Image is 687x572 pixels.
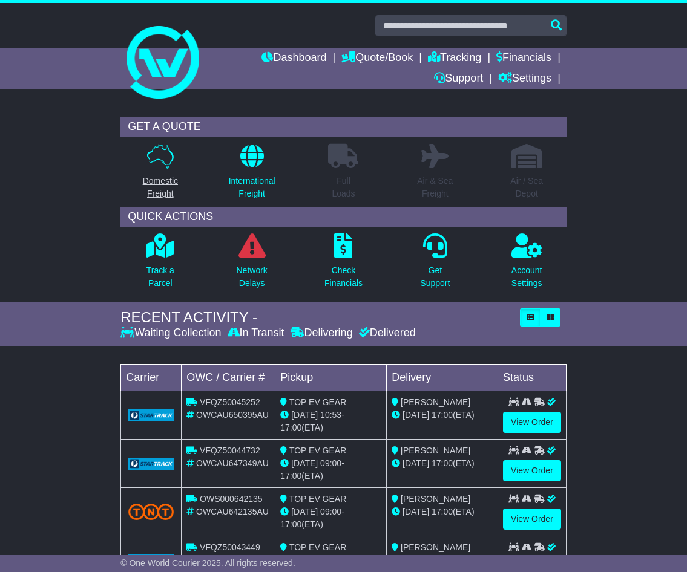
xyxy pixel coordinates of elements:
span: [DATE] [291,458,318,468]
a: Settings [498,69,551,89]
a: CheckFinancials [324,233,363,296]
span: 17:00 [280,423,301,432]
img: GetCarrierServiceLogo [128,458,174,470]
span: [DATE] [403,507,429,516]
img: TNT_Domestic.png [128,504,174,520]
div: (ETA) [392,554,493,567]
a: NetworkDelays [235,233,268,296]
p: Track a Parcel [146,264,174,290]
a: View Order [503,412,561,433]
a: View Order [503,460,561,481]
span: TOP EV GEAR [289,397,346,407]
div: QUICK ACTIONS [120,207,567,227]
span: 17:00 [432,410,453,420]
div: GET A QUOTE [120,117,567,137]
span: OWCAU647349AU [196,458,269,468]
span: [DATE] [403,458,429,468]
div: RECENT ACTIVITY - [120,309,514,327]
span: OWCAU650395AU [196,410,269,420]
span: 17:00 [280,471,301,481]
a: Quote/Book [341,48,413,69]
span: OWS000642135 [200,494,263,504]
div: (ETA) [392,457,493,470]
p: Account Settings [511,264,542,290]
a: Dashboard [261,48,326,69]
td: Status [498,364,567,391]
span: 17:00 [280,519,301,529]
span: 09:00 [320,458,341,468]
span: VFQZ50043449 [200,542,260,552]
div: (ETA) [392,409,493,421]
a: GetSupport [419,233,450,296]
img: GetCarrierServiceLogo [128,554,174,567]
p: Full Loads [328,175,358,200]
span: [DATE] [403,410,429,420]
a: Track aParcel [146,233,175,296]
div: - (ETA) [280,505,381,531]
div: Delivering [288,327,356,340]
p: International Freight [229,175,275,200]
a: DomesticFreight [142,143,179,207]
span: 10:53 [320,410,341,420]
div: - (ETA) [280,409,381,434]
img: GetCarrierServiceLogo [128,409,174,421]
a: AccountSettings [511,233,543,296]
span: VFQZ50045252 [200,397,260,407]
span: © One World Courier 2025. All rights reserved. [120,558,295,568]
span: [PERSON_NAME] [401,494,470,504]
div: - (ETA) [280,457,381,483]
td: Delivery [387,364,498,391]
span: [PERSON_NAME] [401,542,470,552]
span: [DATE] [291,507,318,516]
a: Financials [496,48,551,69]
div: In Transit [225,327,288,340]
p: Get Support [420,264,450,290]
div: (ETA) [392,505,493,518]
a: InternationalFreight [228,143,276,207]
td: Carrier [121,364,182,391]
span: VFQZ50044732 [200,446,260,455]
span: OWCAU642135AU [196,507,269,516]
div: Delivered [356,327,416,340]
p: Network Delays [236,264,267,290]
span: 17:00 [432,458,453,468]
span: 17:00 [432,507,453,516]
p: Air / Sea Depot [510,175,543,200]
p: Check Financials [324,264,363,290]
a: Support [434,69,483,89]
a: Tracking [428,48,481,69]
span: [PERSON_NAME] [401,446,470,455]
span: TOP EV GEAR [289,446,346,455]
span: TOP EV GEAR [289,542,346,552]
td: OWC / Carrier # [182,364,275,391]
td: Pickup [275,364,387,391]
span: 09:00 [320,507,341,516]
span: [PERSON_NAME] [401,397,470,407]
a: View Order [503,509,561,530]
p: Domestic Freight [143,175,178,200]
span: [DATE] [291,410,318,420]
span: TOP EV GEAR [289,494,346,504]
div: Waiting Collection [120,327,224,340]
p: Air & Sea Freight [417,175,453,200]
